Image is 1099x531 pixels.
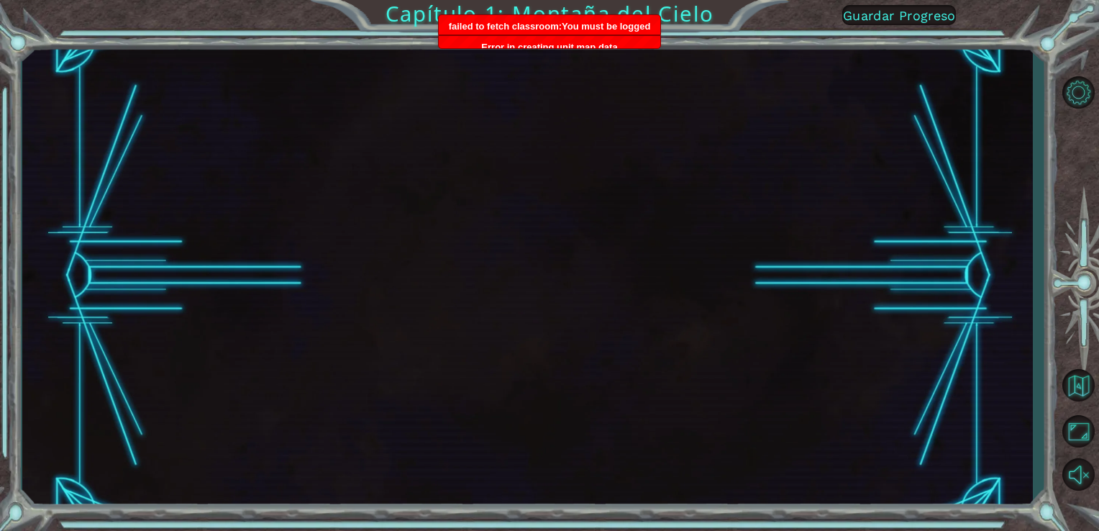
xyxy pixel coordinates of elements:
[843,8,956,23] span: Guardar Progreso
[481,42,617,53] span: Error in creating unit map data
[1057,412,1099,450] button: Maximizar Navegador
[1057,73,1099,112] button: Opciones del Nivel
[1057,364,1099,406] button: Volver al Mapa
[449,21,651,43] span: failed to fetch classroom:You must be logged in.
[842,5,956,25] button: Guardar Progreso
[1057,362,1099,409] a: Volver al Mapa
[1057,455,1099,494] button: Activar sonido.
